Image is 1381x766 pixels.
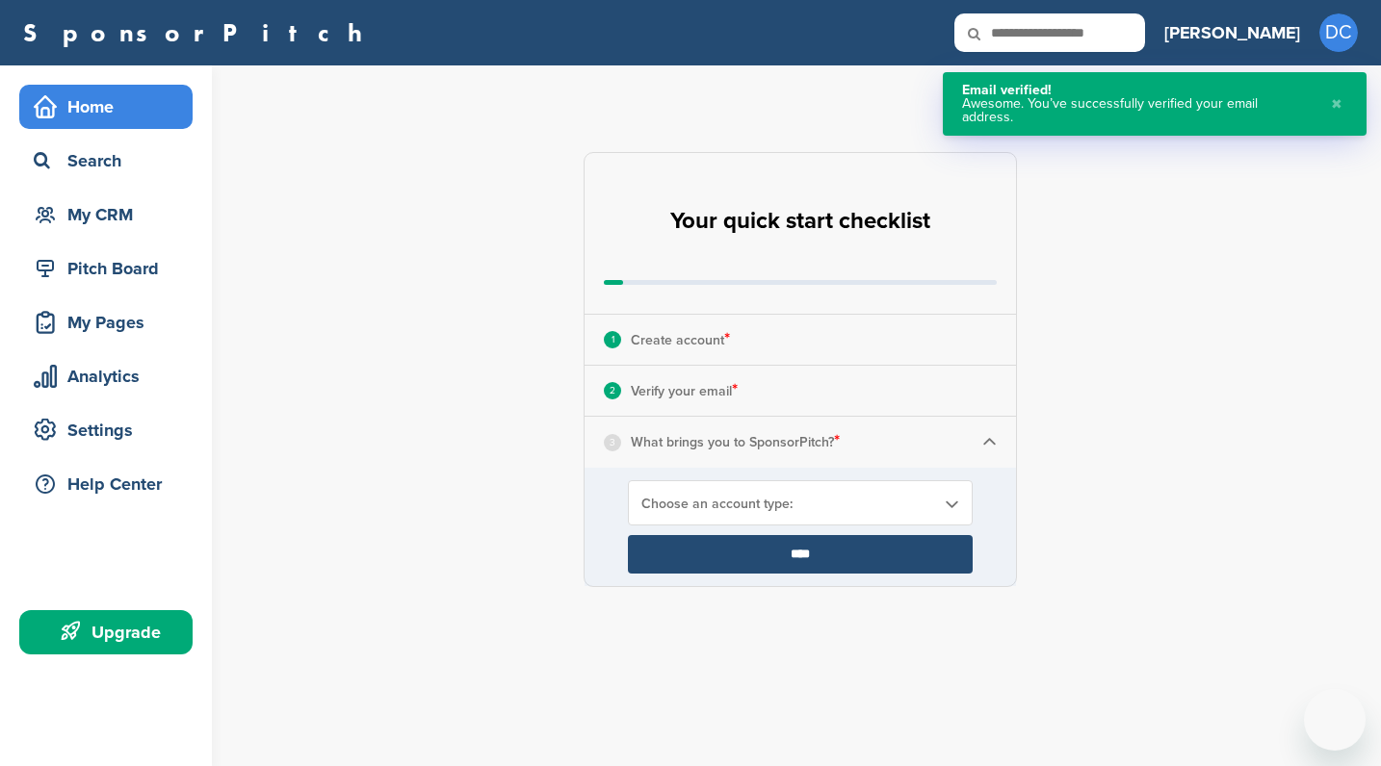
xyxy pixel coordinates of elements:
div: Upgrade [29,615,193,650]
div: Help Center [29,467,193,501]
a: Help Center [19,462,193,506]
div: 1 [604,331,621,348]
span: Choose an account type: [641,496,934,512]
p: Create account [631,327,730,352]
a: My CRM [19,192,193,237]
div: Analytics [29,359,193,394]
iframe: Button to launch messaging window [1304,689,1366,751]
div: Email verified! [962,84,1312,97]
a: Pitch Board [19,246,193,291]
h3: [PERSON_NAME] [1164,19,1300,46]
p: What brings you to SponsorPitch? [631,429,840,454]
a: SponsorPitch [23,20,375,45]
button: Close [1326,84,1347,124]
a: Search [19,139,193,183]
p: Verify your email [631,378,738,403]
div: Awesome. You’ve successfully verified your email address. [962,97,1312,124]
a: Settings [19,408,193,452]
div: Settings [29,413,193,447]
span: DC [1319,13,1358,52]
img: Checklist arrow 1 [982,435,997,449]
a: Upgrade [19,610,193,654]
a: [PERSON_NAME] [1164,12,1300,54]
div: My Pages [29,305,193,340]
div: Pitch Board [29,251,193,286]
div: Search [29,143,193,178]
div: 3 [604,434,621,451]
a: Analytics [19,354,193,398]
h2: Your quick start checklist [670,200,930,243]
a: My Pages [19,300,193,345]
div: Home [29,89,193,124]
div: 2 [604,382,621,399]
div: My CRM [29,197,193,232]
a: Home [19,85,193,129]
